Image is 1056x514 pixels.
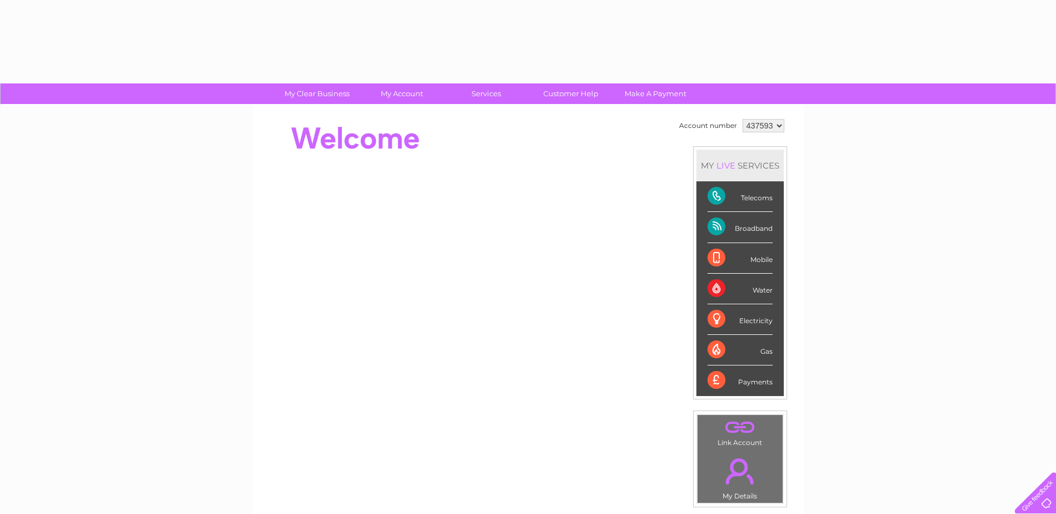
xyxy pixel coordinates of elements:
[714,160,738,171] div: LIVE
[676,116,740,135] td: Account number
[708,243,773,274] div: Mobile
[708,212,773,243] div: Broadband
[700,452,780,491] a: .
[708,181,773,212] div: Telecoms
[440,83,532,104] a: Services
[696,150,784,181] div: MY SERVICES
[271,83,363,104] a: My Clear Business
[610,83,701,104] a: Make A Payment
[525,83,617,104] a: Customer Help
[697,414,783,449] td: Link Account
[700,418,780,437] a: .
[708,274,773,304] div: Water
[697,449,783,503] td: My Details
[708,365,773,396] div: Payments
[708,335,773,365] div: Gas
[356,83,448,104] a: My Account
[708,304,773,335] div: Electricity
